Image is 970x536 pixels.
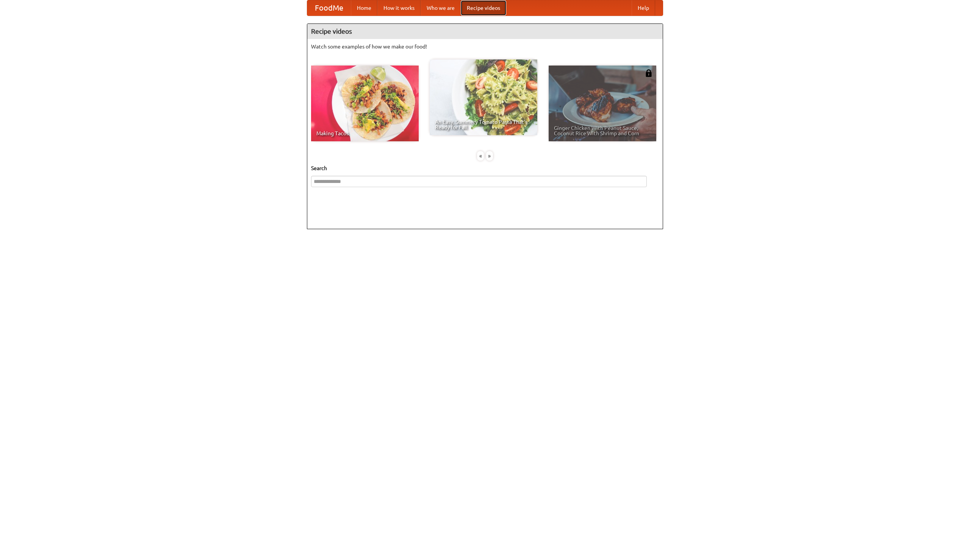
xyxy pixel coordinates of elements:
a: Home [351,0,377,16]
a: An Easy, Summery Tomato Pasta That's Ready for Fall [430,59,537,135]
a: How it works [377,0,421,16]
a: FoodMe [307,0,351,16]
a: Who we are [421,0,461,16]
a: Making Tacos [311,66,419,141]
span: An Easy, Summery Tomato Pasta That's Ready for Fall [435,119,532,130]
img: 483408.png [645,69,652,77]
p: Watch some examples of how we make our food! [311,43,659,50]
h4: Recipe videos [307,24,663,39]
a: Recipe videos [461,0,506,16]
h5: Search [311,164,659,172]
a: Help [632,0,655,16]
div: » [486,151,493,161]
div: « [477,151,484,161]
span: Making Tacos [316,131,413,136]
